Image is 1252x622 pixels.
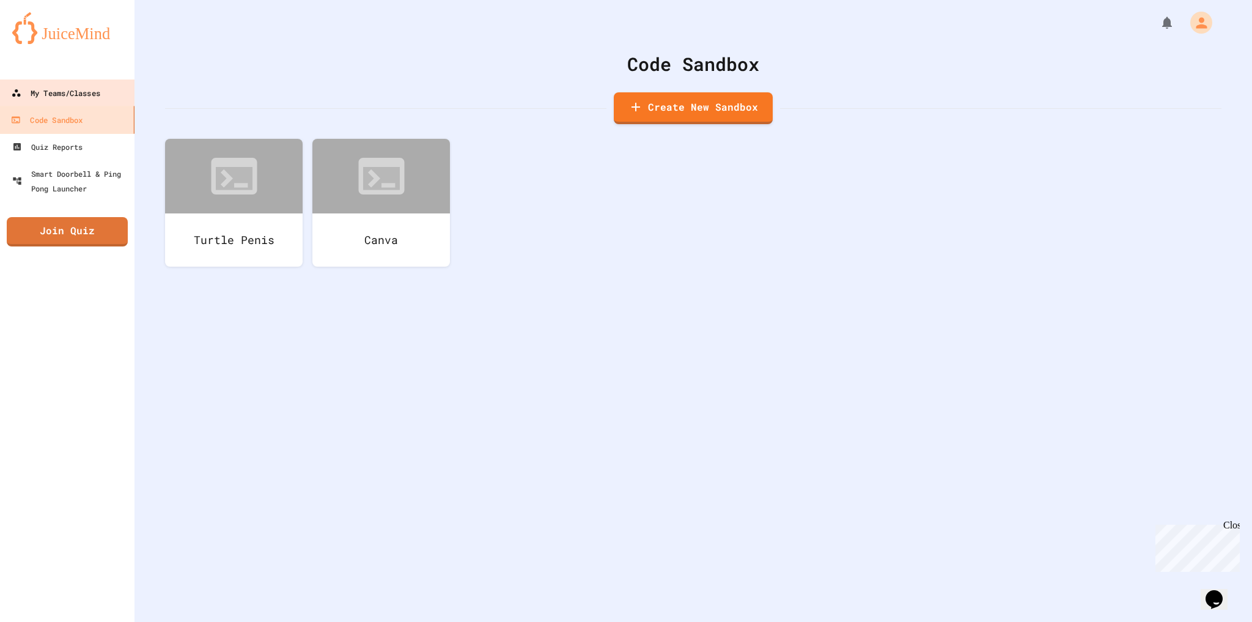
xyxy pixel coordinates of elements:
div: Smart Doorbell & Ping Pong Launcher [12,166,130,196]
div: Chat with us now!Close [5,5,84,78]
a: Canva [312,139,450,267]
div: Quiz Reports [12,139,83,154]
div: Code Sandbox [11,113,83,128]
iframe: chat widget [1201,573,1240,610]
div: Code Sandbox [165,50,1221,78]
div: Canva [312,213,450,267]
div: My Account [1177,9,1215,37]
div: Turtle Penis [165,213,303,267]
div: My Teams/Classes [12,86,100,100]
img: logo-orange.svg [12,12,122,44]
a: Turtle Penis [165,139,303,267]
iframe: chat widget [1151,520,1240,572]
a: Create New Sandbox [614,92,773,124]
a: Join Quiz [7,217,128,246]
div: My Notifications [1137,12,1177,33]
